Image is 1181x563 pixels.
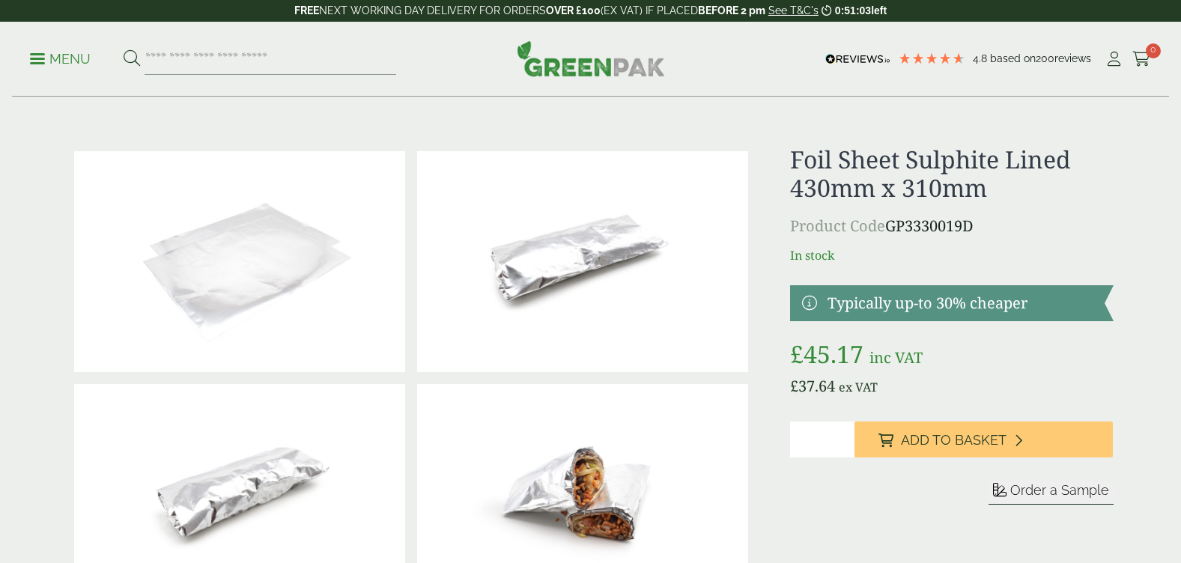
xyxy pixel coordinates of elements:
img: GP3330019D Foil Sheet Sulphate Lined With Wrapped Burrito (1) [417,151,748,372]
p: GP3330019D [790,215,1113,237]
span: inc VAT [869,347,923,368]
img: GreenPak Supplies [517,40,665,76]
span: reviews [1054,52,1091,64]
div: 4.79 Stars [898,52,965,65]
a: See T&C's [768,4,819,16]
strong: OVER £100 [546,4,601,16]
i: My Account [1105,52,1123,67]
bdi: 45.17 [790,338,863,370]
button: Order a Sample [989,481,1114,505]
p: Menu [30,50,91,68]
p: In stock [790,246,1113,264]
span: £ [790,376,798,396]
span: left [871,4,887,16]
bdi: 37.64 [790,376,835,396]
span: 0 [1146,43,1161,58]
i: Cart [1132,52,1151,67]
button: Add to Basket [854,422,1113,457]
span: Order a Sample [1010,482,1109,498]
h1: Foil Sheet Sulphite Lined 430mm x 310mm [790,145,1113,203]
span: £ [790,338,804,370]
a: Menu [30,50,91,65]
span: Product Code [790,216,885,236]
strong: FREE [294,4,319,16]
span: 0:51:03 [835,4,871,16]
span: 200 [1036,52,1054,64]
img: REVIEWS.io [825,54,890,64]
span: Based on [990,52,1036,64]
span: 4.8 [973,52,990,64]
img: GP3330019D Foil Sheet Sulphate Lined Bare [74,151,405,372]
span: Add to Basket [901,432,1007,448]
strong: BEFORE 2 pm [698,4,765,16]
span: ex VAT [839,379,878,395]
a: 0 [1132,48,1151,70]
